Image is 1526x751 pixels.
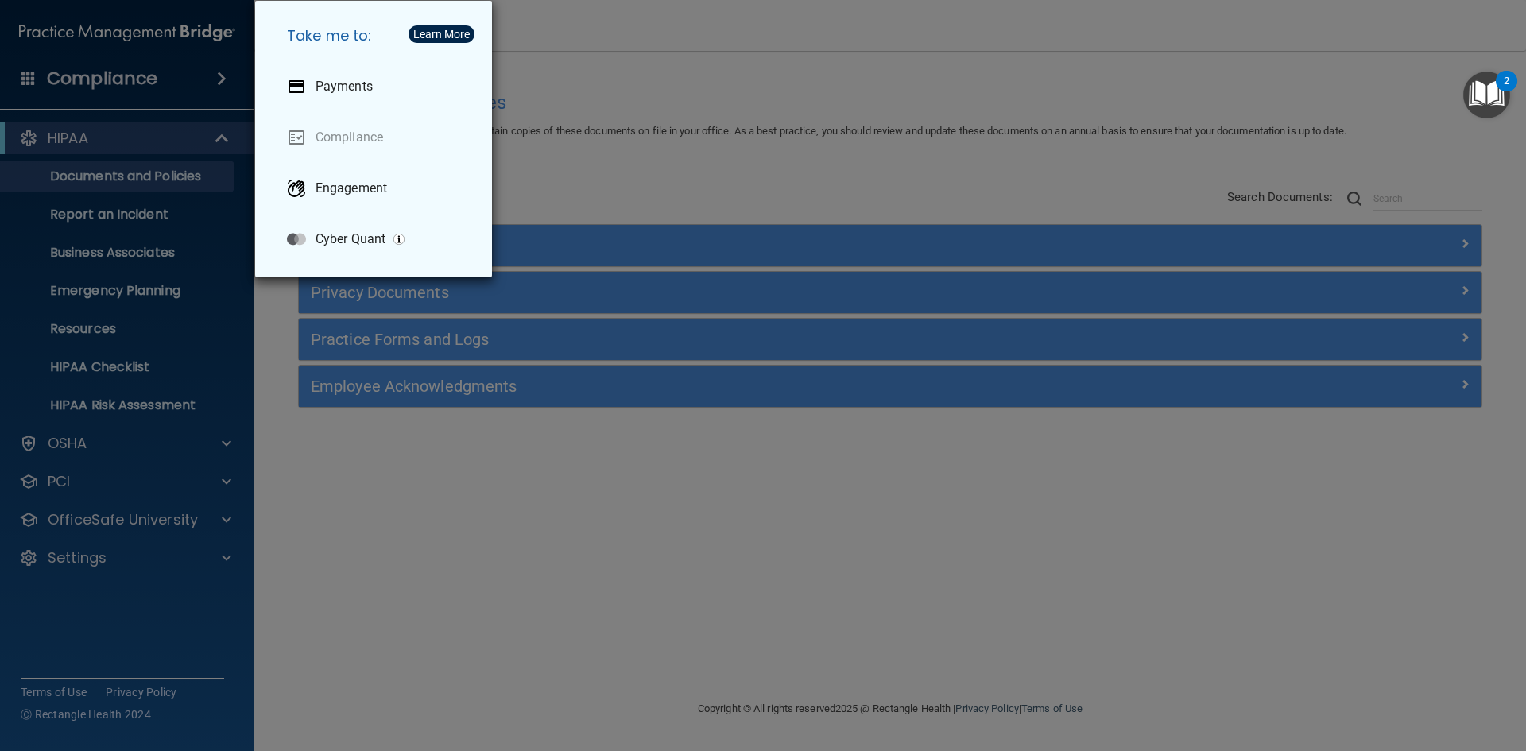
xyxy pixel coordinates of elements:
[1504,81,1509,102] div: 2
[274,64,479,109] a: Payments
[413,29,470,40] div: Learn More
[274,14,479,58] h5: Take me to:
[316,180,387,196] p: Engagement
[316,231,385,247] p: Cyber Quant
[316,79,373,95] p: Payments
[274,115,479,160] a: Compliance
[409,25,474,43] button: Learn More
[274,217,479,261] a: Cyber Quant
[274,166,479,211] a: Engagement
[1463,72,1510,118] button: Open Resource Center, 2 new notifications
